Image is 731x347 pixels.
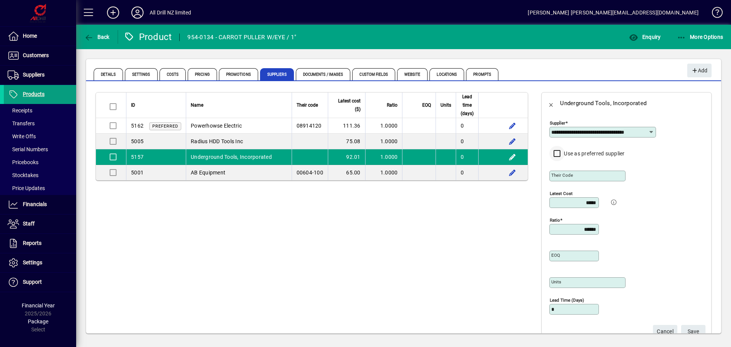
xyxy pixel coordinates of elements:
[260,68,294,80] span: Suppliers
[150,6,192,19] div: All Drill NZ limited
[422,101,431,109] span: EOQ
[131,169,144,176] div: 5001
[23,279,42,285] span: Support
[297,101,318,109] span: Their code
[4,27,76,46] a: Home
[4,66,76,85] a: Suppliers
[365,134,402,149] td: 1.0000
[124,31,172,43] div: Product
[8,146,48,152] span: Serial Numbers
[23,91,45,97] span: Products
[23,52,49,58] span: Customers
[456,149,478,165] td: 0
[76,30,118,44] app-page-header-button: Back
[551,173,573,178] mat-label: Their code
[101,6,125,19] button: Add
[23,221,35,227] span: Staff
[461,93,474,118] span: Lead time (days)
[131,122,144,130] div: 5162
[542,94,560,112] button: Back
[429,68,464,80] span: Locations
[551,279,561,285] mat-label: Units
[456,134,478,149] td: 0
[365,165,402,180] td: 1.0000
[365,149,402,165] td: 1.0000
[528,6,699,19] div: [PERSON_NAME] [PERSON_NAME][EMAIL_ADDRESS][DOMAIN_NAME]
[4,130,76,143] a: Write Offs
[23,33,37,39] span: Home
[681,325,705,339] button: Save
[186,118,292,134] td: Powerhowse Electric
[84,34,110,40] span: Back
[328,165,365,180] td: 65.00
[4,117,76,130] a: Transfers
[456,165,478,180] td: 0
[550,217,560,223] mat-label: Ratio
[4,46,76,65] a: Customers
[550,297,584,303] mat-label: Lead time (days)
[23,201,47,207] span: Financials
[550,120,565,126] mat-label: Supplier
[629,34,661,40] span: Enquiry
[328,134,365,149] td: 75.08
[188,68,217,80] span: Pricing
[560,97,646,109] div: Underground Tools, Incorporated
[328,149,365,165] td: 92.01
[125,68,158,80] span: Settings
[8,120,35,126] span: Transfers
[186,149,292,165] td: Underground Tools, Incorporated
[4,253,76,272] a: Settings
[4,182,76,195] a: Price Updates
[333,97,361,114] span: Latest cost ($)
[28,318,48,325] span: Package
[4,104,76,117] a: Receipts
[691,64,707,77] span: Add
[23,72,45,78] span: Suppliers
[456,118,478,134] td: 0
[688,328,691,334] span: S
[23,240,41,246] span: Reports
[441,101,451,109] span: Units
[387,101,397,109] span: Ratio
[8,133,36,139] span: Write Offs
[8,172,38,178] span: Stocktakes
[8,107,32,114] span: Receipts
[296,68,351,80] span: Documents / Images
[186,165,292,180] td: AB Equipment
[187,31,296,43] div: 954-0134 - CARROT PULLER W/EYE / 1"
[23,259,42,265] span: Settings
[22,302,55,309] span: Financial Year
[82,30,112,44] button: Back
[675,30,725,44] button: More Options
[551,253,560,258] mat-label: EOQ
[550,191,573,196] mat-label: Latest cost
[397,68,428,80] span: Website
[4,273,76,292] a: Support
[653,325,677,339] button: Cancel
[125,6,150,19] button: Profile
[94,68,123,80] span: Details
[706,2,721,26] a: Knowledge Base
[677,34,723,40] span: More Options
[657,325,674,338] span: Cancel
[466,68,498,80] span: Prompts
[4,156,76,169] a: Pricebooks
[562,150,624,157] label: Use as preferred supplier
[4,143,76,156] a: Serial Numbers
[186,134,292,149] td: Radius HDD Tools Inc
[160,68,186,80] span: Costs
[352,68,395,80] span: Custom Fields
[4,214,76,233] a: Staff
[292,165,328,180] td: 00604-100
[219,68,258,80] span: Promotions
[131,101,135,109] span: ID
[8,159,38,165] span: Pricebooks
[687,64,712,77] button: Add
[4,169,76,182] a: Stocktakes
[131,138,144,145] div: 5005
[152,124,178,129] span: Preferred
[688,325,699,338] span: ave
[8,185,45,191] span: Price Updates
[292,118,328,134] td: 08914120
